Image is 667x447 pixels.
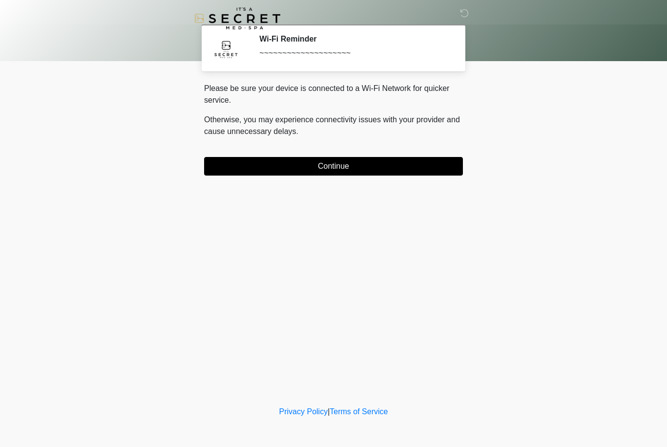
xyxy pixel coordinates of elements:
a: Privacy Policy [279,407,328,416]
h2: Wi-Fi Reminder [259,34,448,44]
div: ~~~~~~~~~~~~~~~~~~~~ [259,47,448,59]
span: . [296,127,298,135]
img: Agent Avatar [211,34,241,64]
button: Continue [204,157,463,176]
a: Terms of Service [330,407,388,416]
a: | [328,407,330,416]
p: Please be sure your device is connected to a Wi-Fi Network for quicker service. [204,83,463,106]
img: It's A Secret Med Spa Logo [194,7,280,29]
p: Otherwise, you may experience connectivity issues with your provider and cause unnecessary delays [204,114,463,137]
